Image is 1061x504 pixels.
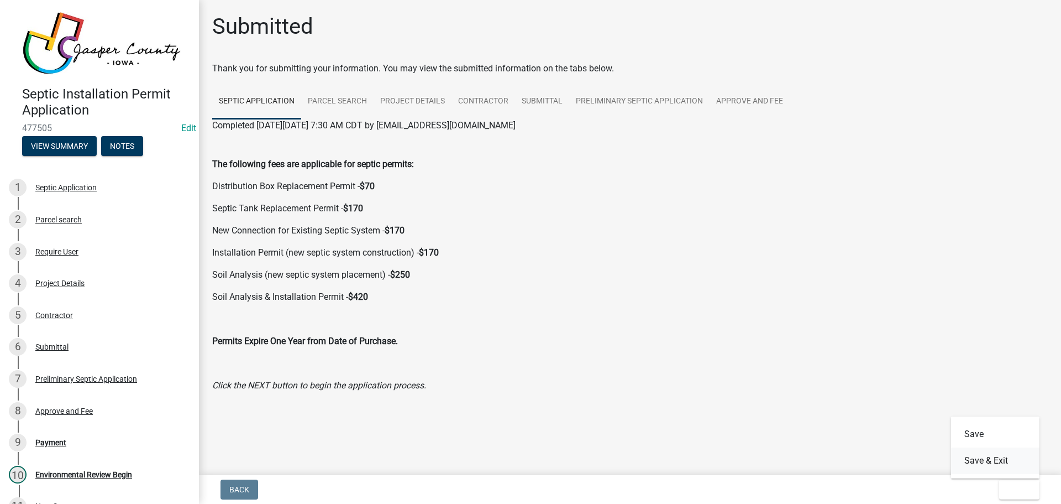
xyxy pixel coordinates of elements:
strong: $170 [385,225,405,236]
div: Parcel search [35,216,82,224]
div: 2 [9,211,27,228]
div: Environmental Review Begin [35,471,132,479]
h1: Submitted [212,13,313,40]
div: 3 [9,243,27,261]
strong: $170 [343,203,363,214]
div: 8 [9,402,27,420]
strong: $170 [419,247,439,258]
a: Parcel search [301,84,374,119]
div: Payment [35,439,66,446]
p: Soil Analysis (new septic system placement) - [212,268,1048,282]
span: 477505 [22,123,177,133]
span: Completed [DATE][DATE] 7:30 AM CDT by [EMAIL_ADDRESS][DOMAIN_NAME] [212,120,516,131]
a: Contractor [451,84,515,119]
div: 7 [9,370,27,388]
div: Project Details [35,279,85,287]
strong: $250 [390,269,410,280]
strong: The following fees are applicable for septic permits: [212,159,414,169]
div: Approve and Fee [35,407,93,415]
div: Exit [951,417,1039,479]
strong: Permits Expire One Year from Date of Purchase. [212,336,398,346]
div: Contractor [35,311,73,319]
a: Preliminary Septic Application [569,84,710,119]
button: View Summary [22,136,97,156]
wm-modal-confirm: Edit Application Number [181,123,196,133]
a: Septic Application [212,84,301,119]
i: Click the NEXT button to begin the application process. [212,380,426,391]
button: Back [220,480,258,500]
div: 5 [9,306,27,324]
a: Edit [181,123,196,133]
div: 10 [9,466,27,484]
div: Require User [35,248,78,256]
p: Soil Analysis & Installation Permit - [212,290,1048,304]
div: Preliminary Septic Application [35,375,137,383]
img: Jasper County, Iowa [22,12,181,75]
button: Exit [999,480,1039,500]
p: Septic Tank Replacement Permit - [212,202,1048,215]
button: Save & Exit [951,448,1039,474]
strong: $420 [348,292,368,302]
div: 9 [9,434,27,451]
div: Thank you for submitting your information. You may view the submitted information on the tabs below. [212,62,1048,75]
div: 6 [9,338,27,356]
span: Exit [1008,485,1024,494]
div: 1 [9,179,27,196]
button: Save [951,421,1039,448]
p: New Connection for Existing Septic System - [212,224,1048,237]
a: Submittal [515,84,569,119]
a: Project Details [374,84,451,119]
div: Submittal [35,343,69,351]
p: Distribution Box Replacement Permit - [212,180,1048,193]
p: Installation Permit (new septic system construction) - [212,246,1048,259]
wm-modal-confirm: Notes [101,142,143,151]
wm-modal-confirm: Summary [22,142,97,151]
h4: Septic Installation Permit Application [22,86,190,118]
strong: $70 [360,181,375,191]
button: Notes [101,136,143,156]
div: Septic Application [35,184,97,191]
div: 4 [9,274,27,292]
span: Back [229,485,249,494]
a: Approve and Fee [710,84,790,119]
